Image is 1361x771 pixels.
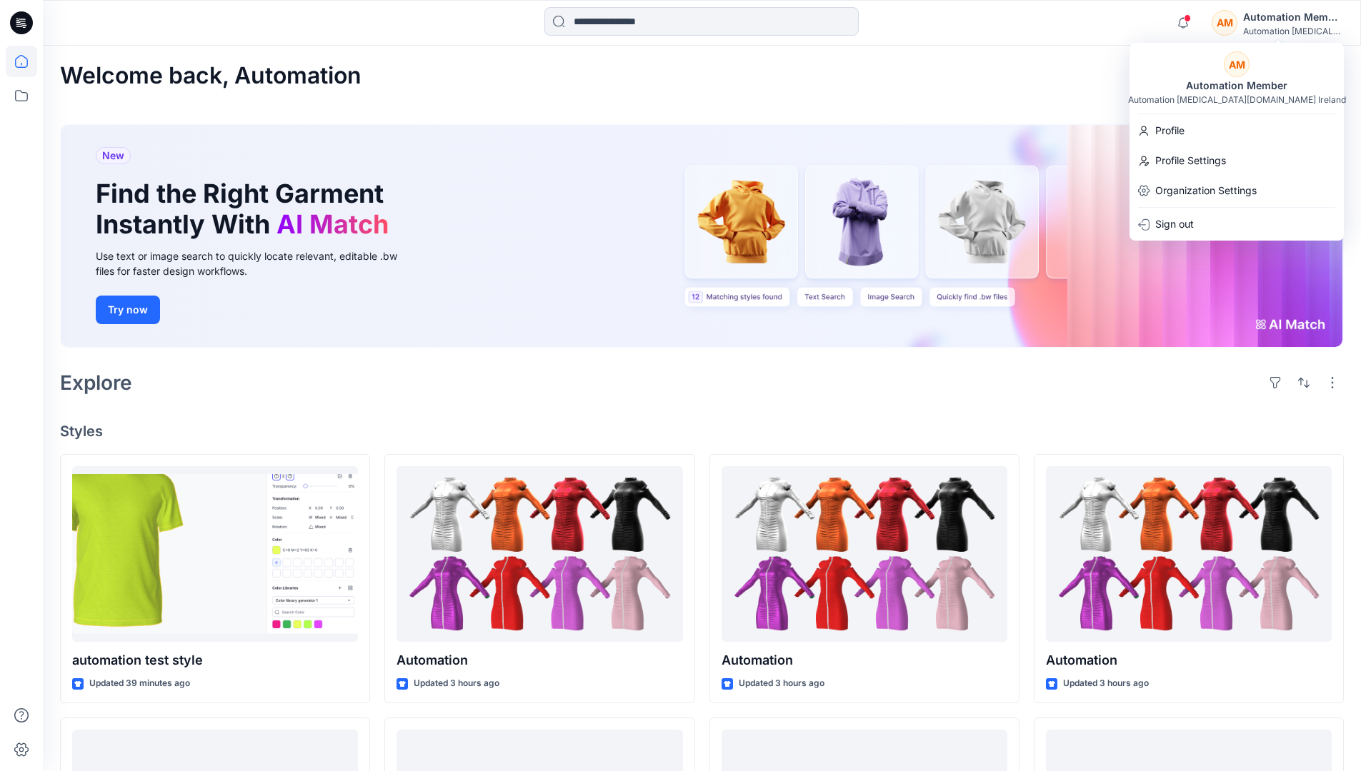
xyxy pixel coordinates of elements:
[1212,10,1237,36] div: AM
[1130,177,1344,204] a: Organization Settings
[1155,211,1194,238] p: Sign out
[1224,51,1250,77] div: AM
[60,423,1344,440] h4: Styles
[1063,676,1149,691] p: Updated 3 hours ago
[96,178,396,240] h1: Find the Right Garment Instantly With
[102,147,124,164] span: New
[72,650,358,670] p: automation test style
[1155,177,1257,204] p: Organization Settings
[1155,117,1185,144] p: Profile
[414,676,499,691] p: Updated 3 hours ago
[397,650,682,670] p: Automation
[96,248,417,278] div: Use text or image search to quickly locate relevant, editable .bw files for faster design workflows.
[1046,650,1332,670] p: Automation
[89,676,190,691] p: Updated 39 minutes ago
[739,676,824,691] p: Updated 3 hours ago
[1128,94,1346,105] div: Automation [MEDICAL_DATA][DOMAIN_NAME] Ireland
[1243,26,1343,36] div: Automation [MEDICAL_DATA]...
[96,296,160,324] button: Try now
[1046,466,1332,642] a: Automation
[1130,117,1344,144] a: Profile
[60,63,362,89] h2: Welcome back, Automation
[722,466,1007,642] a: Automation
[722,650,1007,670] p: Automation
[72,466,358,642] a: automation test style
[60,371,132,394] h2: Explore
[1155,147,1226,174] p: Profile Settings
[397,466,682,642] a: Automation
[1177,77,1296,94] div: Automation Member
[1130,147,1344,174] a: Profile Settings
[276,208,389,240] span: AI Match
[1243,9,1343,26] div: Automation Member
